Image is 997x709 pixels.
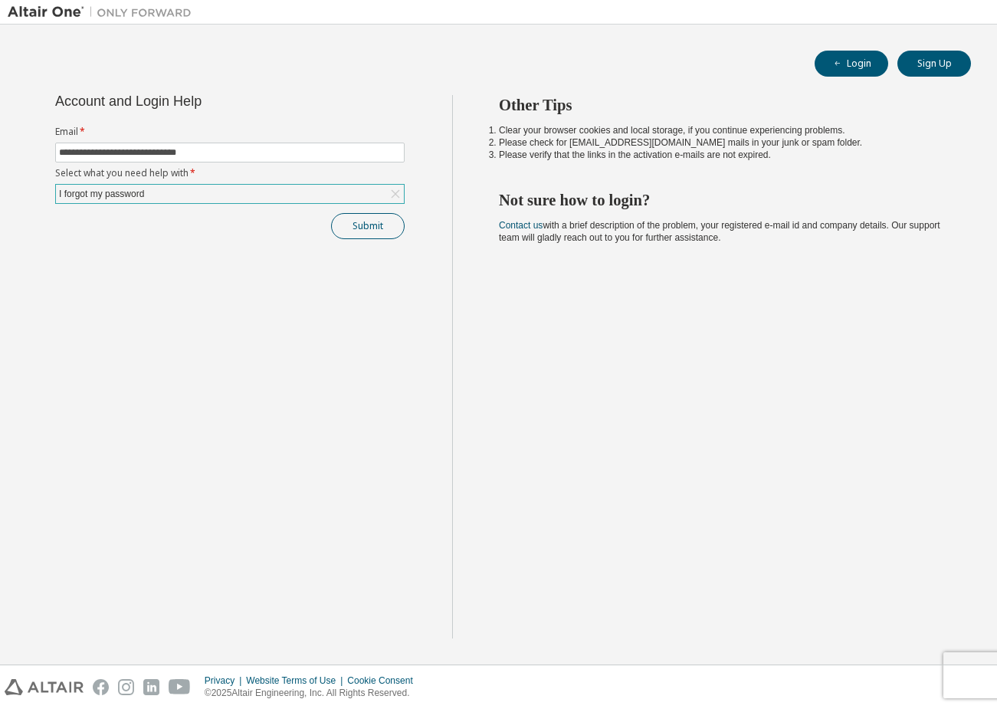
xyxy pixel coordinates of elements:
img: linkedin.svg [143,679,159,695]
a: Contact us [499,220,543,231]
button: Login [815,51,888,77]
div: Privacy [205,675,246,687]
li: Please check for [EMAIL_ADDRESS][DOMAIN_NAME] mails in your junk or spam folder. [499,136,943,149]
div: I forgot my password [57,185,146,202]
img: youtube.svg [169,679,191,695]
img: facebook.svg [93,679,109,695]
li: Please verify that the links in the activation e-mails are not expired. [499,149,943,161]
p: © 2025 Altair Engineering, Inc. All Rights Reserved. [205,687,422,700]
span: with a brief description of the problem, your registered e-mail id and company details. Our suppo... [499,220,940,243]
img: altair_logo.svg [5,679,84,695]
label: Email [55,126,405,138]
li: Clear your browser cookies and local storage, if you continue experiencing problems. [499,124,943,136]
div: I forgot my password [56,185,404,203]
img: Altair One [8,5,199,20]
button: Submit [331,213,405,239]
label: Select what you need help with [55,167,405,179]
h2: Not sure how to login? [499,190,943,210]
div: Website Terms of Use [246,675,347,687]
div: Account and Login Help [55,95,335,107]
h2: Other Tips [499,95,943,115]
div: Cookie Consent [347,675,421,687]
img: instagram.svg [118,679,134,695]
button: Sign Up [897,51,971,77]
